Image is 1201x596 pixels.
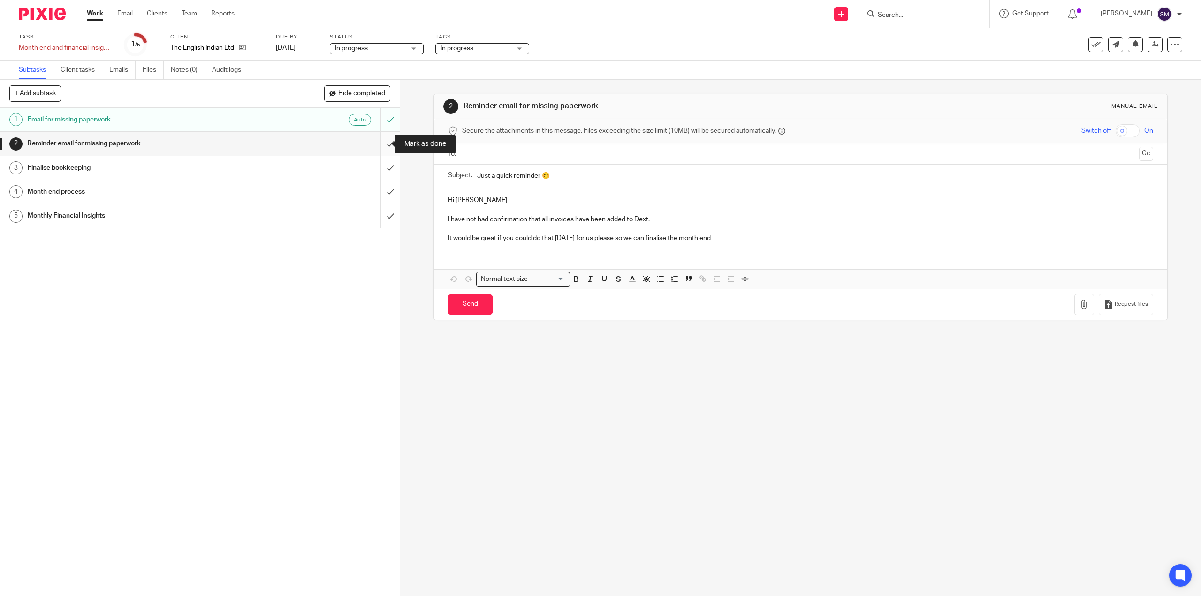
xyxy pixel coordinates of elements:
[87,9,103,18] a: Work
[443,99,458,114] div: 2
[19,33,113,41] label: Task
[324,85,390,101] button: Hide completed
[1081,126,1111,136] span: Switch off
[462,126,776,136] span: Secure the attachments in this message. Files exceeding the size limit (10MB) will be secured aut...
[117,9,133,18] a: Email
[9,210,23,223] div: 5
[335,45,368,52] span: In progress
[19,8,66,20] img: Pixie
[211,9,235,18] a: Reports
[349,114,371,126] div: Auto
[61,61,102,79] a: Client tasks
[448,171,472,180] label: Subject:
[448,294,493,315] input: Send
[448,234,1153,243] p: It would be great if you could do that [DATE] for us please so we can finalise the month end
[1157,7,1172,22] img: svg%3E
[19,61,53,79] a: Subtasks
[1099,294,1153,315] button: Request files
[9,85,61,101] button: + Add subtask
[330,33,424,41] label: Status
[170,33,264,41] label: Client
[171,61,205,79] a: Notes (0)
[109,61,136,79] a: Emails
[448,215,1153,224] p: I have not had confirmation that all invoices have been added to Dext.
[448,196,1153,205] p: Hi [PERSON_NAME]
[212,61,248,79] a: Audit logs
[9,137,23,151] div: 2
[9,161,23,174] div: 3
[143,61,164,79] a: Files
[1101,9,1152,18] p: [PERSON_NAME]
[441,45,473,52] span: In progress
[9,113,23,126] div: 1
[1144,126,1153,136] span: On
[19,43,113,53] div: Month end and financial insights
[170,43,234,53] p: The English Indian Ltd
[479,274,530,284] span: Normal text size
[476,272,570,287] div: Search for option
[1115,301,1148,308] span: Request files
[131,39,140,50] div: 1
[877,11,961,20] input: Search
[135,42,140,47] small: /5
[276,33,318,41] label: Due by
[1111,103,1158,110] div: Manual email
[338,90,385,98] span: Hide completed
[1012,10,1049,17] span: Get Support
[28,209,257,223] h1: Monthly Financial Insights
[28,161,257,175] h1: Finalise bookkeeping
[182,9,197,18] a: Team
[276,45,296,51] span: [DATE]
[28,113,257,127] h1: Email for missing paperwork
[531,274,564,284] input: Search for option
[435,33,529,41] label: Tags
[1139,147,1153,161] button: Cc
[147,9,167,18] a: Clients
[9,185,23,198] div: 4
[28,136,257,151] h1: Reminder email for missing paperwork
[28,185,257,199] h1: Month end process
[464,101,821,111] h1: Reminder email for missing paperwork
[448,149,458,158] label: To:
